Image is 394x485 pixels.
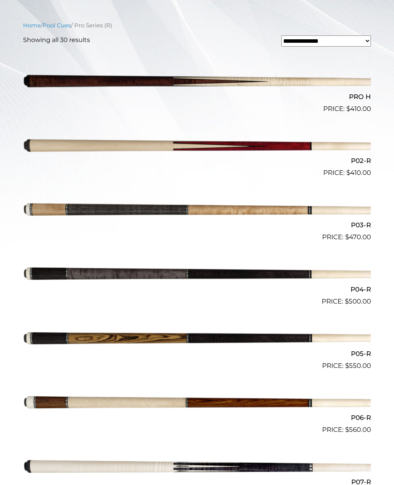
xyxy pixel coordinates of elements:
[346,105,371,112] bdi: 410.00
[23,53,371,114] a: PRO H $410.00
[23,181,371,242] a: P03-R $470.00
[23,310,371,371] a: P05-R $550.00
[345,362,371,369] bdi: 550.00
[23,35,90,45] p: Showing all 30 results
[345,426,349,433] span: $
[345,297,349,305] span: $
[345,297,371,305] bdi: 500.00
[23,117,371,178] a: P02-R $410.00
[281,35,371,47] select: Shop order
[23,245,371,306] a: P04-R $500.00
[23,22,41,29] a: Home
[345,426,371,433] bdi: 560.00
[23,117,371,175] img: P02-R
[23,374,371,432] img: P06-R
[23,245,371,303] img: P04-R
[345,233,349,241] span: $
[23,181,371,239] img: P03-R
[346,105,350,112] span: $
[23,310,371,368] img: P05-R
[23,53,371,111] img: PRO H
[345,233,371,241] bdi: 470.00
[346,169,350,176] span: $
[43,22,71,29] a: Pool Cues
[23,21,371,30] nav: Breadcrumb
[23,374,371,435] a: P06-R $560.00
[346,169,371,176] bdi: 410.00
[345,362,349,369] span: $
